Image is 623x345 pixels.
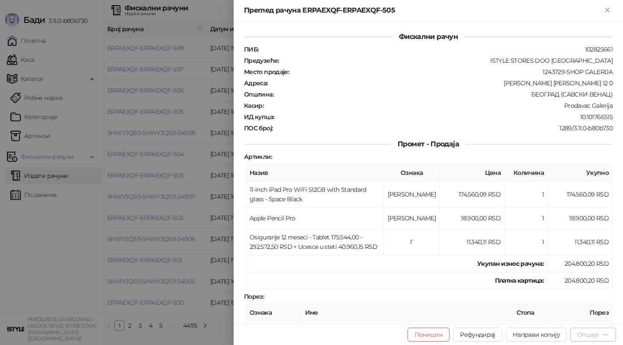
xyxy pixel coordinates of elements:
div: 102825661 [259,45,613,53]
th: Порез [548,304,613,321]
td: 18.900,00 RSD [440,208,504,229]
div: 1243729-SHOP GALERIJA [290,68,613,76]
div: Опције [577,331,599,339]
div: БЕОГРАД (САВСКИ ВЕНАЦ) [274,90,613,98]
div: Преглед рачуна ERPAEXQF-ERPAEXQF-505 [244,5,602,16]
span: Промет - Продаја [391,140,466,148]
td: Osiguranje 12 meseci - Tablet 175.544,00 - 292.572,50 RSD + Ucesce u steti 40.960,15 RSD [246,229,384,255]
button: Рефундирај [453,328,502,342]
strong: Касир : [244,102,263,110]
td: 18.900,00 RSD [548,208,613,229]
strong: Општина : [244,90,273,98]
strong: Порез : [244,293,264,300]
td: Apple Pencil Pro [246,208,384,229]
th: Цена [440,164,504,181]
th: Ознака [384,164,440,181]
span: Направи копију [513,331,560,339]
strong: Платна картица : [495,277,544,284]
th: Ознака [246,304,302,321]
strong: ПИБ : [244,45,258,53]
strong: Укупан износ рачуна : [477,260,544,268]
strong: Место продаје : [244,68,289,76]
span: Фискални рачун [392,32,465,41]
td: О-ПДВ [302,321,513,342]
td: [PERSON_NAME] [246,321,302,342]
strong: Адреса : [244,79,268,87]
button: Close [602,5,613,16]
td: 1 [504,229,548,255]
td: [PERSON_NAME] [384,208,440,229]
button: Опције [570,328,616,342]
button: Направи копију [506,328,567,342]
strong: ПОС број : [244,124,273,132]
strong: Артикли : [244,153,272,161]
div: [PERSON_NAME] [PERSON_NAME] 12 0 [269,79,613,87]
div: ISTYLE STORES DOO [GEOGRAPHIC_DATA] [280,57,613,64]
td: 11.340,11 RSD [548,229,613,255]
td: 174.560,09 RSD [440,181,504,208]
th: Стопа [513,304,548,321]
div: 10:101766515 [275,113,613,121]
button: Поништи [408,328,450,342]
strong: Предузеће : [244,57,279,64]
td: 204.800,20 RSD [548,255,613,272]
td: 204.800,20 RSD [548,272,613,289]
div: Prodavac Galerija [264,102,613,110]
td: 20,00% [513,321,548,342]
td: 32.243,35 RSD [548,321,613,342]
td: 11.340,11 RSD [440,229,504,255]
th: Име [302,304,513,321]
th: Укупно [548,164,613,181]
strong: ИД купца : [244,113,274,121]
td: [PERSON_NAME] [384,181,440,208]
th: Назив [246,164,384,181]
td: Г [384,229,440,255]
td: 1 [504,181,548,208]
td: 174.560,09 RSD [548,181,613,208]
th: Количина [504,164,548,181]
td: 1 [504,208,548,229]
div: 1289/3.11.0-b80b730 [273,124,613,132]
td: 11-inch iPad Pro WiFi 512GB with Standard glass - Space Black [246,181,384,208]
